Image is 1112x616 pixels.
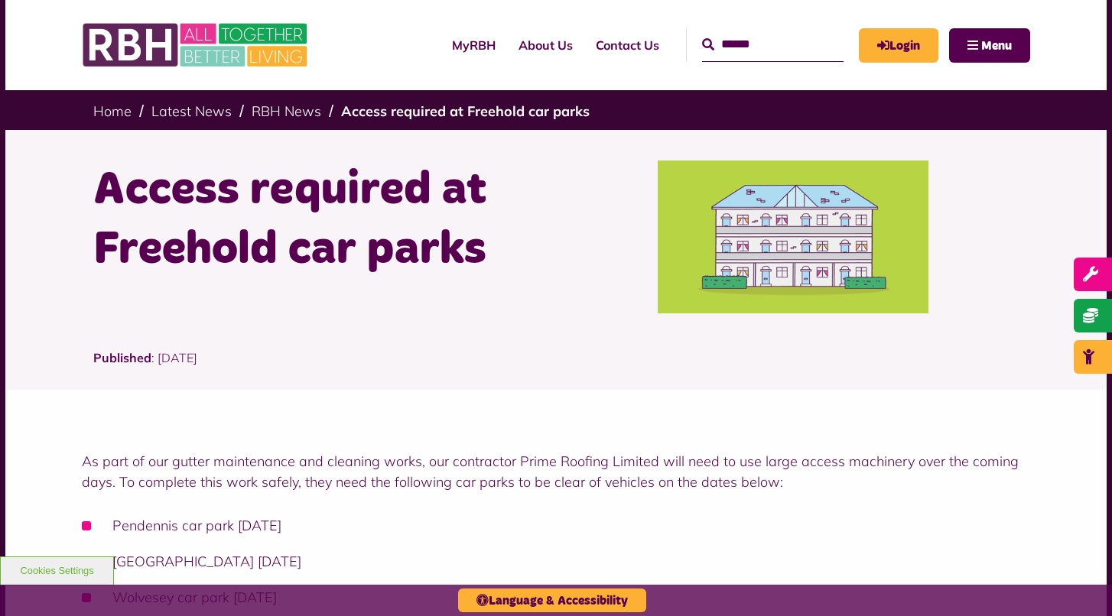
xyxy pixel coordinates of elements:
[82,15,311,75] img: RBH
[93,350,151,365] strong: Published
[441,24,507,66] a: MyRBH
[507,24,584,66] a: About Us
[949,28,1030,63] button: Navigation
[82,551,1030,572] li: [GEOGRAPHIC_DATA] [DATE]
[458,588,646,612] button: Language & Accessibility
[82,515,1030,536] li: Pendennis car park [DATE]
[584,24,671,66] a: Contact Us
[981,40,1012,52] span: Menu
[151,102,232,120] a: Latest News
[93,349,1019,390] p: : [DATE]
[658,160,929,313] img: Deck Access Flats
[93,160,545,280] h1: Access required at Freehold car parks
[93,102,132,120] a: Home
[1043,547,1112,616] iframe: Netcall Web Assistant for live chat
[82,451,1030,492] p: As part of our gutter maintenance and cleaning works, our contractor Prime Roofing Limited will n...
[341,102,590,120] a: Access required at Freehold car parks
[859,28,938,63] a: MyRBH
[252,102,321,120] a: RBH News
